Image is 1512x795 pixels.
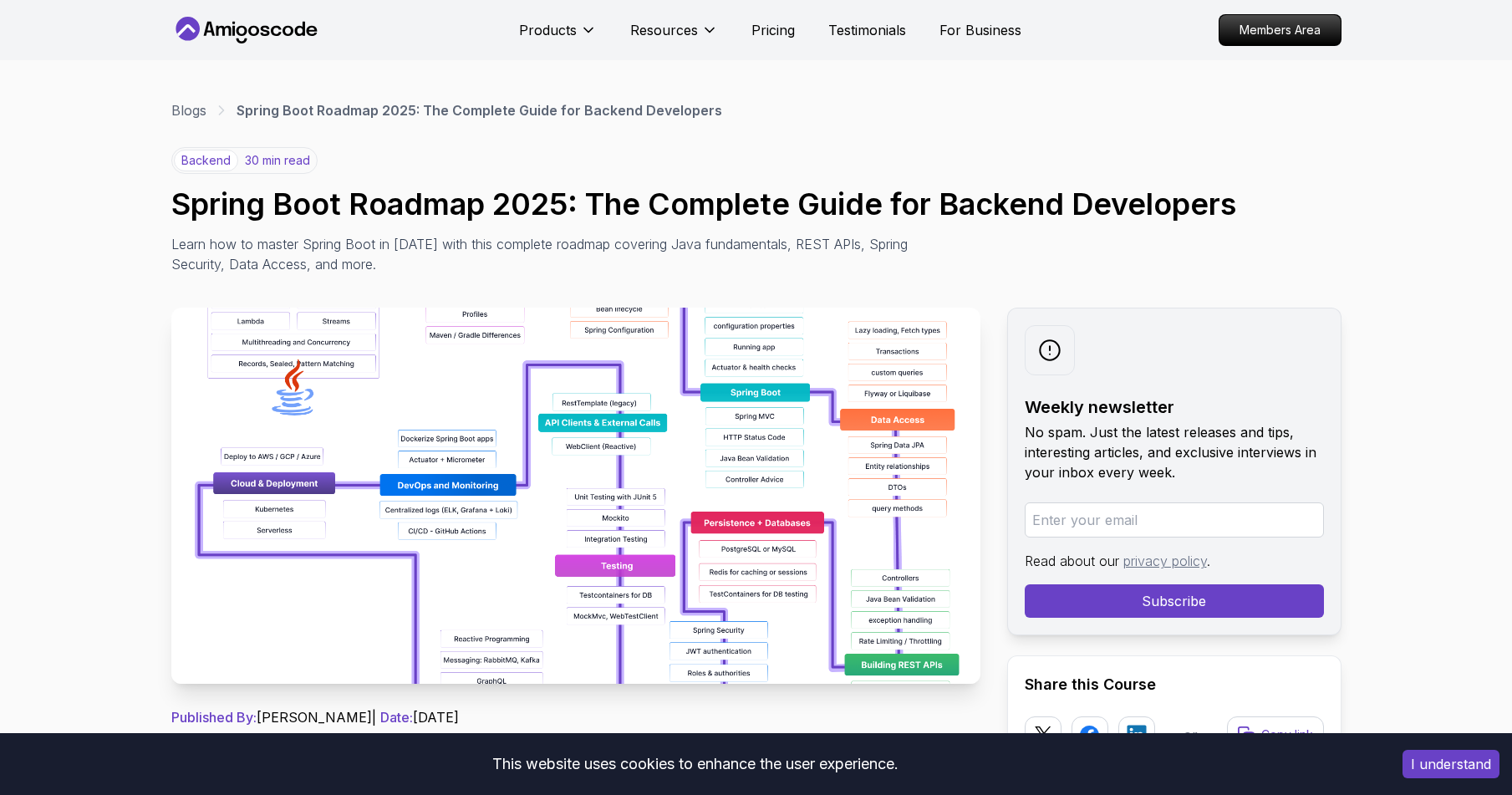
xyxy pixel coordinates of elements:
[1123,553,1207,569] a: privacy policy
[1184,725,1198,745] p: or
[1219,14,1341,46] a: Members Area
[171,709,257,726] span: Published By:
[171,187,1341,221] h1: Spring Boot Roadmap 2025: The Complete Guide for Backend Developers
[630,20,718,54] button: Resources
[828,20,906,40] a: Testimonials
[237,100,722,120] p: Spring Boot Roadmap 2025: The Complete Guide for Backend Developers
[1025,673,1324,696] h2: Share this Course
[939,20,1021,40] a: For Business
[519,20,597,54] button: Products
[171,100,206,120] a: Blogs
[1227,716,1324,753] button: Copy link
[1025,395,1324,419] h2: Weekly newsletter
[245,152,310,169] p: 30 min read
[519,20,577,40] p: Products
[13,746,1377,782] div: This website uses cookies to enhance the user experience.
[380,709,413,726] span: Date:
[1025,584,1324,618] button: Subscribe
[1403,750,1499,778] button: Accept cookies
[630,20,698,40] p: Resources
[1025,551,1324,571] p: Read about our .
[171,234,920,274] p: Learn how to master Spring Boot in [DATE] with this complete roadmap covering Java fundamentals, ...
[1219,15,1341,45] p: Members Area
[751,20,795,40] a: Pricing
[1261,726,1313,743] p: Copy link
[1025,422,1324,482] p: No spam. Just the latest releases and tips, interesting articles, and exclusive interviews in you...
[171,308,980,684] img: Spring Boot Roadmap 2025: The Complete Guide for Backend Developers thumbnail
[171,707,980,727] p: [PERSON_NAME] | [DATE]
[174,150,238,171] p: backend
[1025,502,1324,538] input: Enter your email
